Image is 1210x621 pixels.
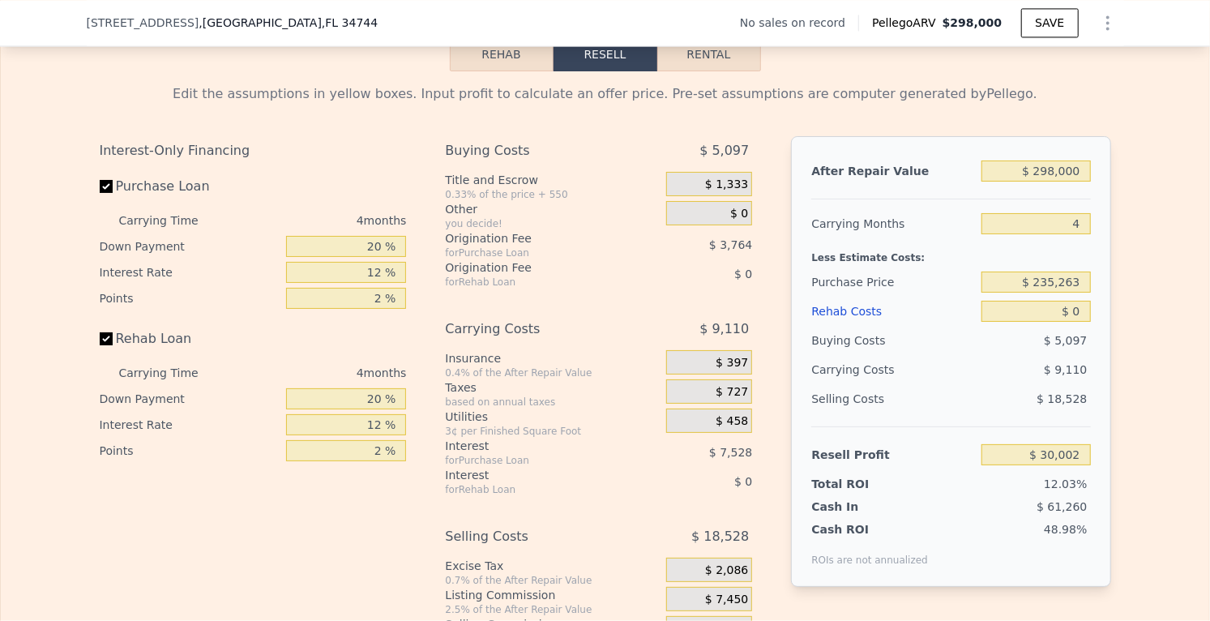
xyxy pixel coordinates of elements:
div: Other [445,201,660,217]
div: Selling Costs [445,522,626,551]
span: $ 61,260 [1037,500,1087,513]
div: Cash In [811,499,913,515]
span: , [GEOGRAPHIC_DATA] [199,15,378,31]
span: 12.03% [1044,478,1087,490]
div: for Purchase Loan [445,454,626,467]
span: $ 5,097 [699,136,749,165]
div: Interest Rate [100,259,280,285]
button: SAVE [1021,8,1078,37]
span: $ 458 [716,414,748,429]
div: 4 months [231,360,407,386]
span: $ 2,086 [705,563,748,578]
div: based on annual taxes [445,396,660,409]
div: 2.5% of the After Repair Value [445,603,660,616]
div: Resell Profit [811,440,975,469]
div: Interest Rate [100,412,280,438]
div: Carrying Time [119,360,224,386]
div: Interest [445,438,626,454]
span: $ 5,097 [1044,334,1087,347]
span: , FL 34744 [322,16,378,29]
span: $ 397 [716,356,748,370]
div: Cash ROI [811,521,928,537]
input: Purchase Loan [100,180,113,193]
div: Rehab Costs [811,297,975,326]
span: $ 9,110 [1044,363,1087,376]
span: $ 18,528 [691,522,749,551]
div: Edit the assumptions in yellow boxes. Input profit to calculate an offer price. Pre-set assumptio... [100,84,1111,104]
div: Carrying Costs [445,315,626,344]
div: 0.33% of the price + 550 [445,188,660,201]
button: Rental [657,37,761,71]
div: Purchase Price [811,268,975,297]
span: $ 0 [730,207,748,221]
div: Origination Fee [445,259,626,276]
div: 0.7% of the After Repair Value [445,574,660,587]
div: Title and Escrow [445,172,660,188]
span: $ 0 [734,268,752,281]
div: Down Payment [100,386,280,412]
span: Pellego ARV [872,15,943,31]
div: After Repair Value [811,156,975,186]
div: Origination Fee [445,230,626,246]
div: for Rehab Loan [445,276,626,289]
div: Selling Costs [811,384,975,413]
div: Down Payment [100,233,280,259]
span: $ 18,528 [1037,392,1087,405]
div: 3¢ per Finished Square Foot [445,425,660,438]
span: $ 7,450 [705,593,748,607]
div: Buying Costs [811,326,975,355]
div: Interest [445,467,626,483]
div: 4 months [231,208,407,233]
div: Buying Costs [445,136,626,165]
div: Utilities [445,409,660,425]
div: Insurance [445,350,660,366]
span: $ 1,333 [705,178,748,192]
div: Taxes [445,379,660,396]
span: [STREET_ADDRESS] [87,15,199,31]
div: Points [100,438,280,464]
span: $298,000 [943,16,1003,29]
span: $ 727 [716,385,748,400]
div: Total ROI [811,476,913,492]
div: 0.4% of the After Repair Value [445,366,660,379]
div: Points [100,285,280,311]
div: Listing Commission [445,587,660,603]
span: $ 9,110 [699,315,749,344]
span: $ 3,764 [709,238,752,251]
span: $ 0 [734,475,752,488]
div: Less Estimate Costs: [811,238,1090,268]
button: Rehab [450,37,554,71]
div: Interest-Only Financing [100,136,407,165]
div: Excise Tax [445,558,660,574]
span: 48.98% [1044,523,1087,536]
div: for Purchase Loan [445,246,626,259]
div: for Rehab Loan [445,483,626,496]
div: ROIs are not annualized [811,537,928,567]
span: $ 7,528 [709,446,752,459]
label: Purchase Loan [100,172,280,201]
button: Resell [554,37,657,71]
div: Carrying Months [811,209,975,238]
button: Show Options [1092,6,1124,39]
div: Carrying Costs [811,355,913,384]
div: No sales on record [740,15,858,31]
div: Carrying Time [119,208,224,233]
label: Rehab Loan [100,324,280,353]
div: you decide! [445,217,660,230]
input: Rehab Loan [100,332,113,345]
